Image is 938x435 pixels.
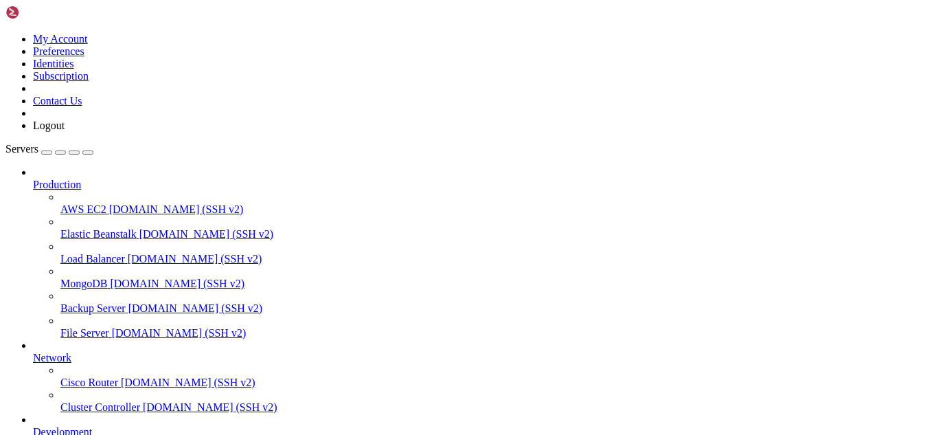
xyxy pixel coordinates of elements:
[33,95,82,107] a: Contact Us
[112,327,247,339] span: [DOMAIN_NAME] (SSH v2)
[60,216,933,241] li: Elastic Beanstalk [DOMAIN_NAME] (SSH v2)
[60,278,107,289] span: MongoDB
[60,290,933,315] li: Backup Server [DOMAIN_NAME] (SSH v2)
[60,327,933,339] a: File Server [DOMAIN_NAME] (SSH v2)
[109,203,244,215] span: [DOMAIN_NAME] (SSH v2)
[33,352,933,364] a: Network
[110,278,244,289] span: [DOMAIN_NAME] (SSH v2)
[60,203,933,216] a: AWS EC2 [DOMAIN_NAME] (SSH v2)
[33,33,88,45] a: My Account
[5,5,84,19] img: Shellngn
[33,339,933,414] li: Network
[60,203,106,215] span: AWS EC2
[60,315,933,339] li: File Server [DOMAIN_NAME] (SSH v2)
[60,278,933,290] a: MongoDB [DOMAIN_NAME] (SSH v2)
[5,143,38,155] span: Servers
[33,58,74,69] a: Identities
[60,228,137,240] span: Elastic Beanstalk
[60,364,933,389] li: Cisco Router [DOMAIN_NAME] (SSH v2)
[60,241,933,265] li: Load Balancer [DOMAIN_NAME] (SSH v2)
[60,327,109,339] span: File Server
[139,228,274,240] span: [DOMAIN_NAME] (SSH v2)
[60,377,933,389] a: Cisco Router [DOMAIN_NAME] (SSH v2)
[33,179,81,190] span: Production
[60,253,125,265] span: Load Balancer
[60,377,118,388] span: Cisco Router
[33,179,933,191] a: Production
[33,70,89,82] a: Subscription
[121,377,255,388] span: [DOMAIN_NAME] (SSH v2)
[33,166,933,339] li: Production
[5,143,93,155] a: Servers
[60,389,933,414] li: Cluster Controller [DOMAIN_NAME] (SSH v2)
[60,265,933,290] li: MongoDB [DOMAIN_NAME] (SSH v2)
[60,302,933,315] a: Backup Server [DOMAIN_NAME] (SSH v2)
[33,352,71,364] span: Network
[60,401,140,413] span: Cluster Controller
[128,253,262,265] span: [DOMAIN_NAME] (SSH v2)
[33,45,84,57] a: Preferences
[128,302,263,314] span: [DOMAIN_NAME] (SSH v2)
[60,191,933,216] li: AWS EC2 [DOMAIN_NAME] (SSH v2)
[60,401,933,414] a: Cluster Controller [DOMAIN_NAME] (SSH v2)
[60,253,933,265] a: Load Balancer [DOMAIN_NAME] (SSH v2)
[60,302,126,314] span: Backup Server
[60,228,933,241] a: Elastic Beanstalk [DOMAIN_NAME] (SSH v2)
[143,401,277,413] span: [DOMAIN_NAME] (SSH v2)
[33,120,65,131] a: Logout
